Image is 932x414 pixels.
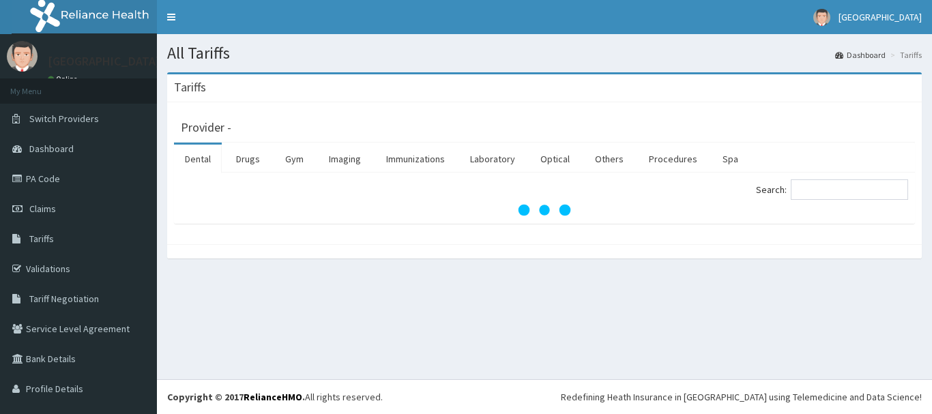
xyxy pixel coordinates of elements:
[174,145,222,173] a: Dental
[174,81,206,93] h3: Tariffs
[29,113,99,125] span: Switch Providers
[839,11,922,23] span: [GEOGRAPHIC_DATA]
[29,143,74,155] span: Dashboard
[48,74,81,84] a: Online
[167,44,922,62] h1: All Tariffs
[29,293,99,305] span: Tariff Negotiation
[459,145,526,173] a: Laboratory
[561,390,922,404] div: Redefining Heath Insurance in [GEOGRAPHIC_DATA] using Telemedicine and Data Science!
[7,41,38,72] img: User Image
[375,145,456,173] a: Immunizations
[29,233,54,245] span: Tariffs
[712,145,749,173] a: Spa
[318,145,372,173] a: Imaging
[181,121,231,134] h3: Provider -
[274,145,315,173] a: Gym
[887,49,922,61] li: Tariffs
[835,49,886,61] a: Dashboard
[48,55,160,68] p: [GEOGRAPHIC_DATA]
[167,391,305,403] strong: Copyright © 2017 .
[529,145,581,173] a: Optical
[225,145,271,173] a: Drugs
[791,179,908,200] input: Search:
[813,9,830,26] img: User Image
[244,391,302,403] a: RelianceHMO
[638,145,708,173] a: Procedures
[157,379,932,414] footer: All rights reserved.
[756,179,908,200] label: Search:
[29,203,56,215] span: Claims
[517,183,572,237] svg: audio-loading
[584,145,635,173] a: Others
